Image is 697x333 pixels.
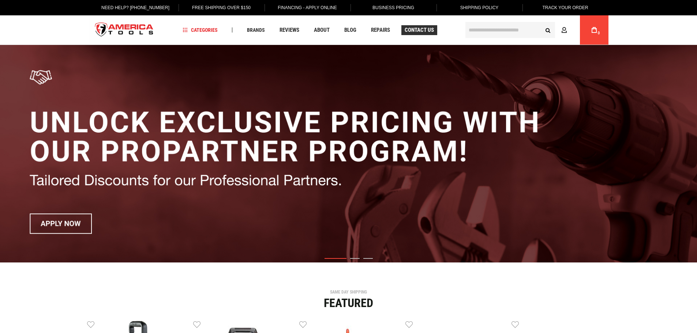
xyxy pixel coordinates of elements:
div: SAME DAY SHIPPING [87,290,610,294]
button: Search [541,23,555,37]
span: Brands [247,27,265,33]
a: Blog [341,25,360,35]
a: Contact Us [401,25,437,35]
a: About [311,25,333,35]
span: Contact Us [405,27,434,33]
a: Brands [244,25,268,35]
a: 0 [587,15,601,45]
span: 0 [598,31,600,35]
span: Blog [344,27,356,33]
a: Repairs [368,25,393,35]
a: Categories [179,25,221,35]
a: Reviews [276,25,303,35]
a: store logo [89,16,160,44]
span: Shipping Policy [460,5,499,10]
div: Featured [87,297,610,309]
span: Repairs [371,27,390,33]
span: About [314,27,330,33]
img: America Tools [89,16,160,44]
span: Reviews [280,27,299,33]
span: Categories [183,27,218,33]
